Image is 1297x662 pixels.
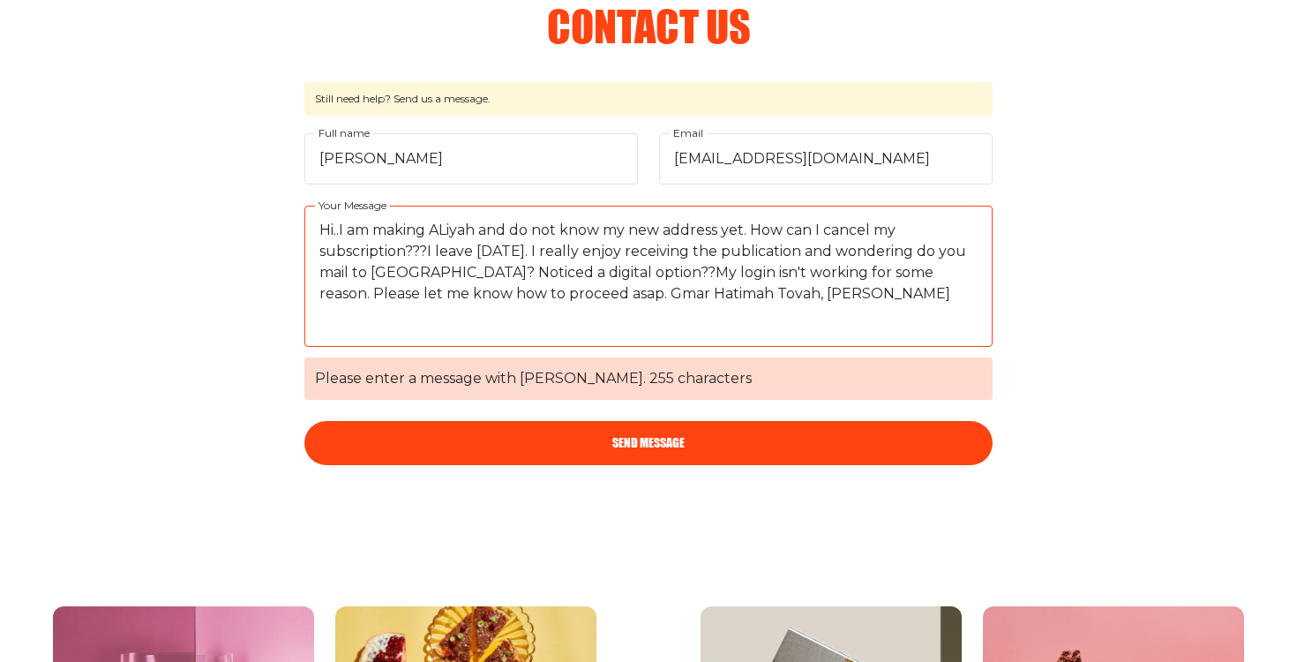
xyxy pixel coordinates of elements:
button: Send Message [304,421,993,465]
h2: Contact Us [547,4,751,47]
label: Full name [315,124,373,143]
span: Still need help? Send us a message. [304,82,993,116]
span: Please enter a message with [PERSON_NAME]. 255 characters [304,357,993,400]
label: Your Message [315,196,390,215]
label: Email [670,124,707,143]
input: Full name [304,133,638,184]
input: Email [659,133,993,184]
textarea: Your MessagePlease enter a message with [PERSON_NAME]. 255 characters [304,206,993,347]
